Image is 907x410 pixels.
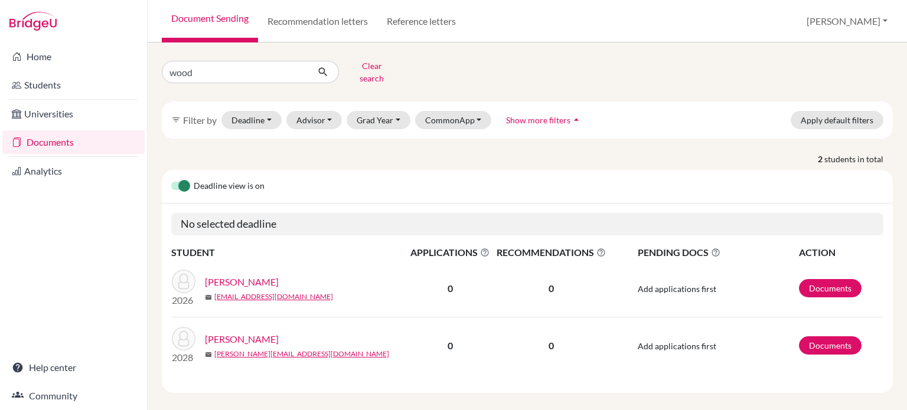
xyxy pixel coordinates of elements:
img: Bridge-U [9,12,57,31]
a: Analytics [2,159,145,183]
a: Community [2,384,145,408]
button: Grad Year [347,111,410,129]
a: Universities [2,102,145,126]
button: Deadline [221,111,282,129]
th: ACTION [798,245,883,260]
span: Filter by [183,114,217,126]
a: [PERSON_NAME][EMAIL_ADDRESS][DOMAIN_NAME] [214,349,389,359]
button: [PERSON_NAME] [801,10,893,32]
th: STUDENT [171,245,407,260]
a: Students [2,73,145,97]
img: Wood, Rebekah [172,270,195,293]
a: Home [2,45,145,68]
button: Clear search [339,57,404,87]
span: mail [205,294,212,301]
span: mail [205,351,212,358]
button: Advisor [286,111,342,129]
span: students in total [824,153,893,165]
span: PENDING DOCS [638,245,798,260]
button: Apply default filters [791,111,883,129]
a: Documents [799,279,862,297]
span: Deadline view is on [194,179,265,193]
a: [EMAIL_ADDRESS][DOMAIN_NAME] [214,291,333,302]
img: Wood, Sarah [172,327,195,350]
a: [PERSON_NAME] [205,332,279,346]
button: Show more filtersarrow_drop_up [496,111,592,129]
a: Documents [799,336,862,355]
i: filter_list [171,115,181,124]
span: Add applications first [638,341,716,351]
h5: No selected deadline [171,213,883,235]
p: 2028 [172,350,195,365]
span: APPLICATIONS [408,245,492,260]
p: 0 [493,339,609,353]
i: arrow_drop_up [570,114,582,126]
span: Add applications first [638,284,716,294]
a: Help center [2,356,145,379]
a: Documents [2,130,145,154]
input: Find student by name... [162,61,308,83]
strong: 2 [818,153,824,165]
span: RECOMMENDATIONS [493,245,609,260]
button: CommonApp [415,111,492,129]
b: 0 [448,283,453,294]
p: 2026 [172,293,195,307]
span: Show more filters [506,115,570,125]
b: 0 [448,340,453,351]
p: 0 [493,281,609,296]
a: [PERSON_NAME] [205,275,279,289]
